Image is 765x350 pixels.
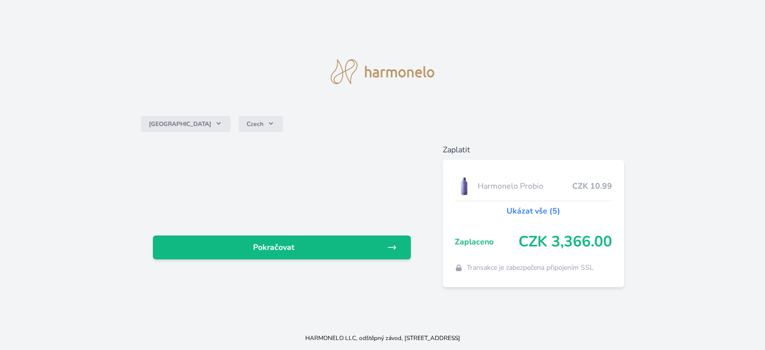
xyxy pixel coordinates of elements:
span: Transakce je zabezpečena připojením SSL [467,263,594,273]
img: logo.svg [331,59,434,84]
span: Czech [247,120,263,128]
span: CZK 10.99 [572,180,612,192]
span: [GEOGRAPHIC_DATA] [149,120,211,128]
span: Pokračovat [161,241,387,253]
button: Czech [239,116,283,132]
span: CZK 3,366.00 [518,233,612,251]
a: Pokračovat [153,235,411,259]
a: Ukázat vše (5) [507,205,560,217]
span: Zaplaceno [455,236,518,248]
span: Harmonelo Probio [478,180,572,192]
img: CLEAN_PROBIO_se_stinem_x-lo.jpg [455,174,474,199]
h6: Zaplatit [443,144,624,156]
button: [GEOGRAPHIC_DATA] [141,116,231,132]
